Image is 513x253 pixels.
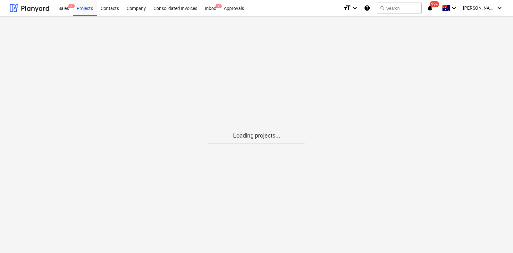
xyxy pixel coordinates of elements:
i: Knowledge base [364,4,370,12]
i: format_size [343,4,351,12]
span: 2 [215,4,222,8]
span: 1 [68,4,75,8]
i: keyboard_arrow_down [496,4,503,12]
i: keyboard_arrow_down [351,4,359,12]
button: Search [377,3,422,13]
span: 99+ [430,1,439,7]
i: keyboard_arrow_down [450,4,458,12]
p: Loading projects... [208,132,305,139]
span: [PERSON_NAME] [463,5,495,11]
i: notifications [427,4,433,12]
span: search [380,5,385,11]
